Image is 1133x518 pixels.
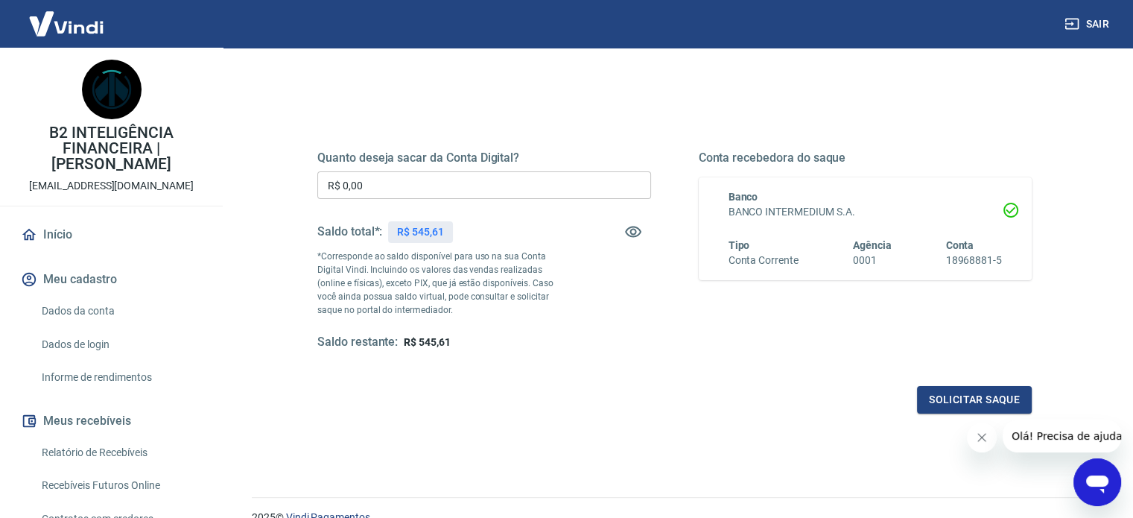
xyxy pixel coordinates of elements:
h6: 0001 [853,253,892,268]
p: [EMAIL_ADDRESS][DOMAIN_NAME] [29,178,194,194]
a: Informe de rendimentos [36,362,205,393]
span: R$ 545,61 [404,336,451,348]
span: Banco [729,191,758,203]
h5: Saldo restante: [317,335,398,350]
span: Tipo [729,239,750,251]
span: Conta [945,239,974,251]
button: Sair [1061,10,1115,38]
p: *Corresponde ao saldo disponível para uso na sua Conta Digital Vindi. Incluindo os valores das ve... [317,250,568,317]
a: Recebíveis Futuros Online [36,470,205,501]
p: B2 INTELIGÊNCIA FINANCEIRA | [PERSON_NAME] [12,125,211,172]
iframe: Botão para abrir a janela de mensagens [1073,458,1121,506]
a: Relatório de Recebíveis [36,438,205,468]
h5: Saldo total*: [317,224,382,239]
iframe: Mensagem da empresa [1003,420,1121,452]
h6: 18968881-5 [945,253,1002,268]
span: Agência [853,239,892,251]
button: Solicitar saque [917,386,1032,414]
button: Meus recebíveis [18,405,205,438]
img: Vindi [18,1,115,46]
img: fa8fd884-0de2-4934-a99f-dcb5608da973.jpeg [82,60,142,119]
button: Meu cadastro [18,263,205,296]
a: Dados da conta [36,296,205,326]
a: Início [18,218,205,251]
a: Dados de login [36,329,205,360]
h6: Conta Corrente [729,253,799,268]
p: R$ 545,61 [397,224,444,240]
span: Olá! Precisa de ajuda? [9,10,125,22]
iframe: Fechar mensagem [967,423,997,452]
h5: Conta recebedora do saque [699,151,1032,165]
h6: BANCO INTERMEDIUM S.A. [729,204,1003,220]
h5: Quanto deseja sacar da Conta Digital? [317,151,651,165]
